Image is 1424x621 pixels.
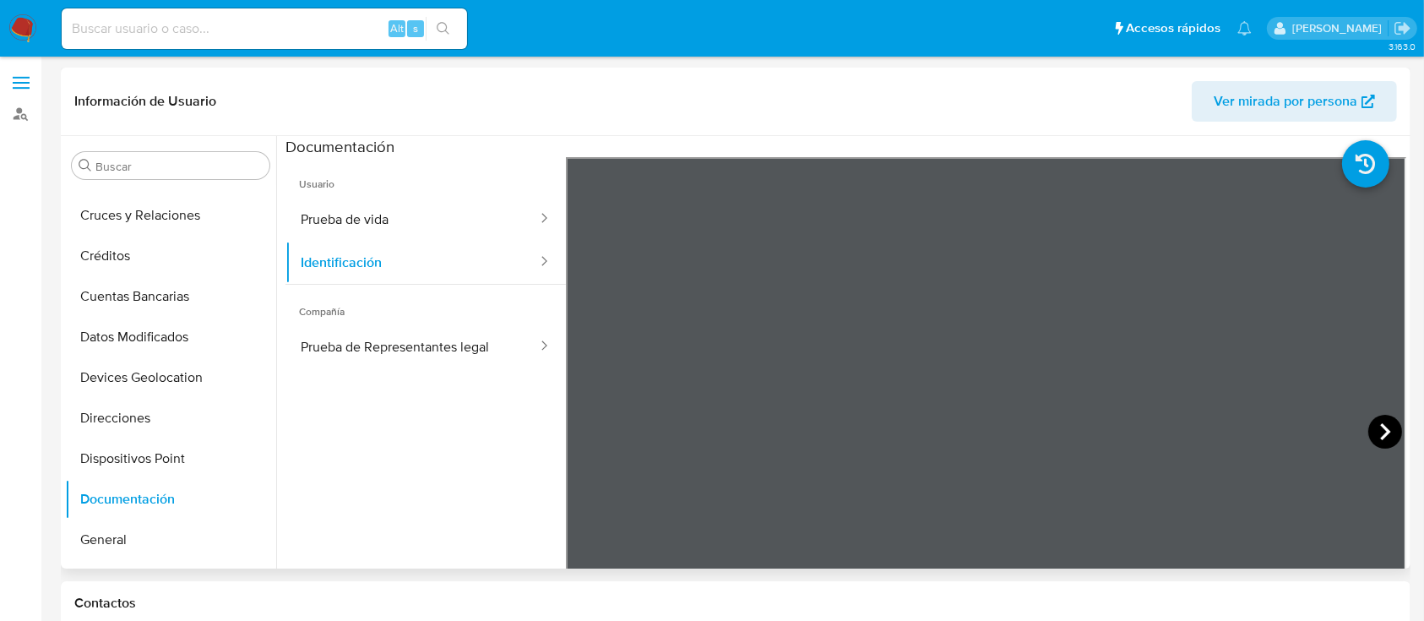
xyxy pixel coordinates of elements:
[74,93,216,110] h1: Información de Usuario
[95,159,263,174] input: Buscar
[1292,20,1388,36] p: federico.dibella@mercadolibre.com
[426,17,460,41] button: search-icon
[390,20,404,36] span: Alt
[62,18,467,40] input: Buscar usuario o caso...
[65,236,276,276] button: Créditos
[1126,19,1220,37] span: Accesos rápidos
[65,317,276,357] button: Datos Modificados
[65,276,276,317] button: Cuentas Bancarias
[1192,81,1397,122] button: Ver mirada por persona
[1237,21,1252,35] a: Notificaciones
[65,560,276,601] button: IV Challenges
[79,159,92,172] button: Buscar
[65,520,276,560] button: General
[413,20,418,36] span: s
[1214,81,1357,122] span: Ver mirada por persona
[65,398,276,439] button: Direcciones
[65,479,276,520] button: Documentación
[65,439,276,479] button: Dispositivos Point
[74,595,1397,612] h1: Contactos
[65,195,276,236] button: Cruces y Relaciones
[1394,19,1411,37] a: Salir
[65,357,276,398] button: Devices Geolocation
